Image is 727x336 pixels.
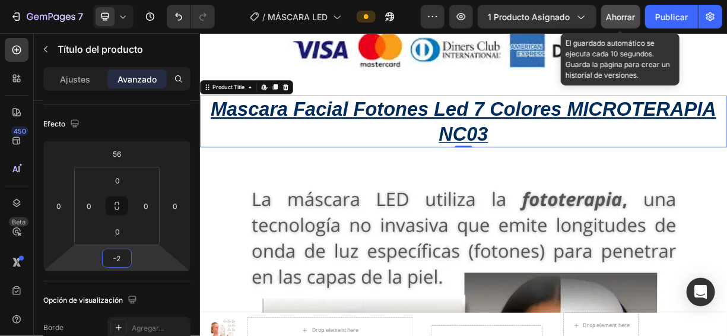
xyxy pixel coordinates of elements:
[12,218,26,226] font: Beta
[58,42,186,56] p: Título del producto
[58,43,143,55] font: Título del producto
[200,33,727,336] iframe: Área de diseño
[478,5,596,28] button: 1 producto asignado
[268,12,328,22] font: MÁSCARA LED
[118,74,157,84] font: Avanzado
[105,145,129,163] input: 56
[43,119,65,128] font: Efecto
[5,5,88,28] button: 7
[687,278,715,306] div: Abrir Intercom Messenger
[106,223,129,240] input: 0 píxeles
[167,5,215,28] div: Deshacer/Rehacer
[166,197,184,215] input: 0
[106,172,129,189] input: 0
[14,127,26,135] font: 450
[78,11,83,23] font: 7
[601,5,640,28] button: Ahorrar
[645,5,698,28] button: Publicar
[15,68,63,78] div: Product Title
[263,12,266,22] font: /
[50,197,68,215] input: 0
[607,12,636,22] font: Ahorrar
[61,74,91,84] font: Ajustes
[132,324,164,332] font: Agregar...
[43,323,64,332] font: Borde
[43,296,123,305] font: Opción de visualización
[137,197,155,215] input: 0 píxeles
[655,12,688,22] font: Publicar
[105,249,129,267] input: -2
[488,12,570,22] font: 1 producto asignado
[80,197,98,215] input: 0 píxeles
